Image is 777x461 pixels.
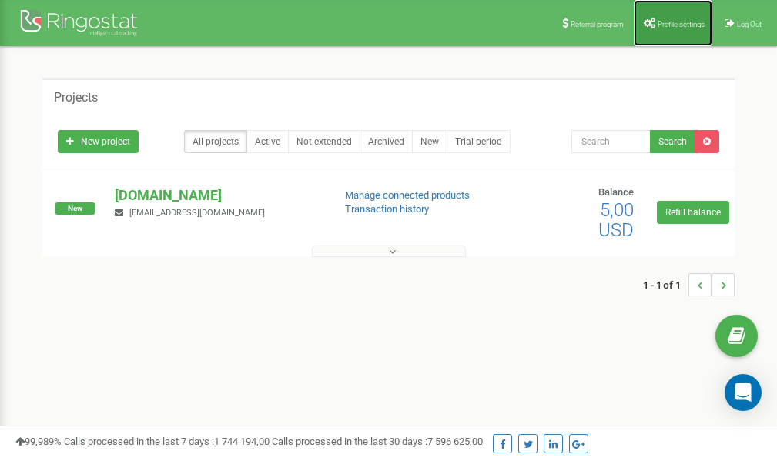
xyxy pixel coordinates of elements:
[643,273,688,296] span: 1 - 1 of 1
[412,130,447,153] a: New
[214,436,270,447] u: 1 744 194,00
[658,20,705,28] span: Profile settings
[657,201,729,224] a: Refill balance
[427,436,483,447] u: 7 596 625,00
[737,20,762,28] span: Log Out
[15,436,62,447] span: 99,989%
[447,130,511,153] a: Trial period
[54,91,98,105] h5: Projects
[598,199,634,241] span: 5,00 USD
[246,130,289,153] a: Active
[345,203,429,215] a: Transaction history
[272,436,483,447] span: Calls processed in the last 30 days :
[345,189,470,201] a: Manage connected products
[184,130,247,153] a: All projects
[58,130,139,153] a: New project
[598,186,634,198] span: Balance
[650,130,695,153] button: Search
[129,208,265,218] span: [EMAIL_ADDRESS][DOMAIN_NAME]
[725,374,762,411] div: Open Intercom Messenger
[643,258,735,312] nav: ...
[360,130,413,153] a: Archived
[571,20,624,28] span: Referral program
[115,185,320,205] p: [DOMAIN_NAME]
[64,436,270,447] span: Calls processed in the last 7 days :
[288,130,360,153] a: Not extended
[55,202,95,215] span: New
[571,130,651,153] input: Search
